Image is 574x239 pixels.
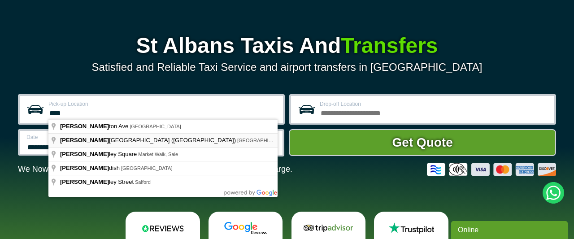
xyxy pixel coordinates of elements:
[237,138,289,143] span: [GEOGRAPHIC_DATA]
[60,165,109,171] span: [PERSON_NAME]
[60,151,138,157] span: ley Square
[136,222,190,235] img: Reviews.io
[60,165,121,171] span: dish
[26,135,142,140] label: Date
[121,165,173,171] span: [GEOGRAPHIC_DATA]
[60,178,135,185] span: ley Street
[135,179,151,185] span: Salford
[130,124,181,129] span: [GEOGRAPHIC_DATA]
[18,61,556,74] p: Satisfied and Reliable Taxi Service and airport transfers in [GEOGRAPHIC_DATA]
[60,137,237,143] span: [GEOGRAPHIC_DATA] ([GEOGRAPHIC_DATA])
[427,163,556,176] img: Credit And Debit Cards
[60,123,130,130] span: ton Ave
[60,151,109,157] span: [PERSON_NAME]
[451,219,570,239] iframe: chat widget
[60,123,109,130] span: [PERSON_NAME]
[18,165,292,174] p: We Now Accept Card & Contactless Payment In
[301,222,355,235] img: Tripadvisor
[60,178,109,185] span: [PERSON_NAME]
[48,101,278,107] label: Pick-up Location
[138,152,178,157] span: Market Walk, Sale
[60,137,109,143] span: [PERSON_NAME]
[320,101,549,107] label: Drop-off Location
[18,35,556,56] h1: St Albans Taxis And
[219,222,273,235] img: Google
[384,222,438,235] img: Trustpilot
[341,34,438,57] span: Transfers
[289,129,556,156] button: Get Quote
